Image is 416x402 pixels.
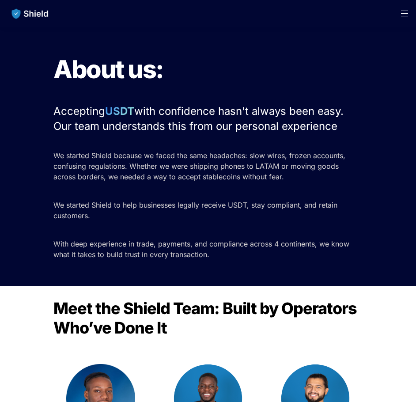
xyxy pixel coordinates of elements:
span: About us: [53,54,163,84]
span: We started Shield to help businesses legally receive USDT, stay compliant, and retain customers. [53,201,340,220]
strong: USDT [105,105,134,118]
span: with confidence hasn't always been easy. Our team understands this from our personal experience [53,105,347,133]
span: We started Shield because we faced the same headaches: slow wires, frozen accounts, confusing reg... [53,151,348,181]
span: Meet the Shield Team: Built by Operators Who’ve Done It [53,299,360,338]
span: With deep experience in trade, payments, and compliance across 4 continents, we know what it take... [53,239,352,259]
span: Accepting [53,105,105,118]
img: website logo [8,4,53,23]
